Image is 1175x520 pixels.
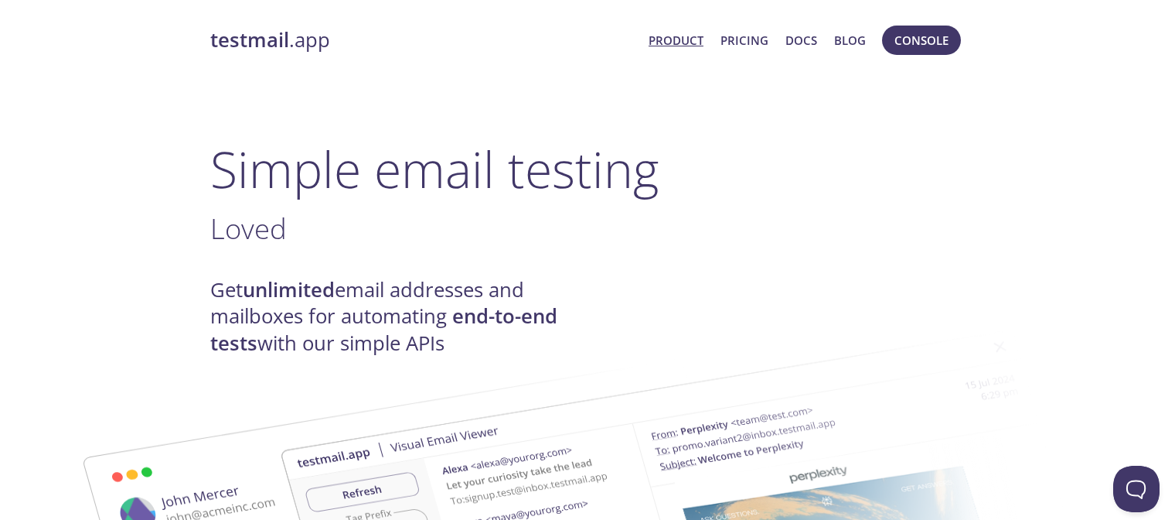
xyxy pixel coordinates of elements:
h4: Get email addresses and mailboxes for automating with our simple APIs [210,277,587,357]
h1: Simple email testing [210,139,965,199]
a: Docs [785,30,817,50]
a: Product [649,30,703,50]
button: Console [882,26,961,55]
a: Pricing [720,30,768,50]
a: testmail.app [210,27,636,53]
strong: end-to-end tests [210,303,557,356]
strong: unlimited [243,276,335,303]
strong: testmail [210,26,289,53]
a: Blog [834,30,866,50]
iframe: Help Scout Beacon - Open [1113,466,1160,512]
span: Console [894,30,949,50]
span: Loved [210,209,287,248]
